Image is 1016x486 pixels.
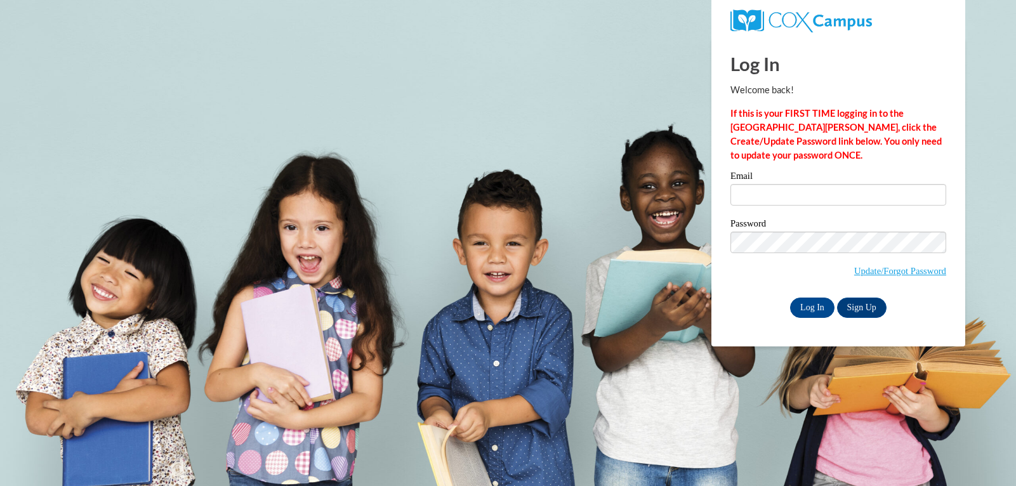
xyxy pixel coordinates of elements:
p: Welcome back! [730,83,946,97]
label: Password [730,219,946,232]
a: Sign Up [837,298,887,318]
h1: Log In [730,51,946,77]
a: COX Campus [730,15,872,25]
label: Email [730,171,946,184]
input: Log In [790,298,835,318]
strong: If this is your FIRST TIME logging in to the [GEOGRAPHIC_DATA][PERSON_NAME], click the Create/Upd... [730,108,942,161]
img: COX Campus [730,10,872,32]
a: Update/Forgot Password [854,266,946,276]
